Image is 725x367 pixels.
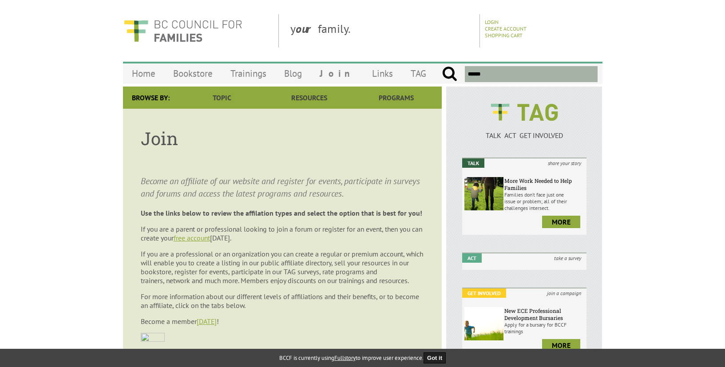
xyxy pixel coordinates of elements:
[424,352,446,363] button: Got it
[542,288,586,298] i: join a campaign
[283,14,480,47] div: y family.
[542,216,580,228] a: more
[123,14,243,47] img: BC Council for FAMILIES
[462,253,482,263] em: Act
[542,339,580,351] a: more
[178,87,265,109] a: Topic
[296,21,318,36] strong: our
[462,122,587,140] a: TALK ACT GET INVOLVED
[485,19,499,25] a: Login
[442,66,457,82] input: Submit
[402,63,435,84] a: TAG
[462,158,484,168] em: Talk
[222,63,275,84] a: Trainings
[265,87,353,109] a: Resources
[174,233,210,242] a: free account
[141,292,424,310] p: For more information about our different levels of affiliations and their benefits, or to become ...
[141,126,424,150] h1: Join
[311,63,363,84] a: Join
[363,63,402,84] a: Links
[141,175,424,200] p: Become an affiliate of our website and register for events, participate in surveys and forums and...
[462,131,587,140] p: TALK ACT GET INVOLVED
[123,63,164,84] a: Home
[353,87,440,109] a: Programs
[123,87,178,109] div: Browse By:
[549,253,586,263] i: take a survey
[504,321,584,335] p: Apply for a bursary for BCCF trainings
[141,209,422,217] strong: Use the links below to review the affilation types and select the option that is best for you!
[504,191,584,211] p: Families don’t face just one issue or problem; all of their challenges intersect.
[275,63,311,84] a: Blog
[334,354,356,362] a: Fullstory
[141,317,424,326] p: Become a member !
[141,225,424,242] p: If you are a parent or professional looking to join a forum or register for an event, then you ca...
[543,158,586,168] i: share your story
[141,249,423,285] span: If you are a professional or an organization you can create a regular or premium account, which w...
[504,307,584,321] h6: New ECE Professional Development Bursaries
[485,32,523,39] a: Shopping Cart
[197,317,217,326] a: [DATE]
[504,177,584,191] h6: More Work Needed to Help Families
[485,25,527,32] a: Create Account
[462,288,506,298] em: Get Involved
[164,63,222,84] a: Bookstore
[484,95,564,129] img: BCCF's TAG Logo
